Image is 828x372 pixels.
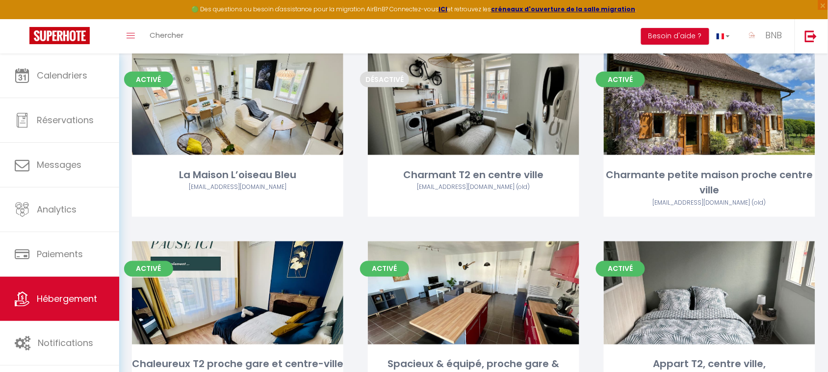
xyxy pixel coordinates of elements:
img: ... [745,28,759,43]
span: Réservations [37,114,94,126]
div: Charmant T2 en centre ville [368,167,579,183]
button: Besoin d'aide ? [641,28,709,45]
span: Messages [37,159,81,171]
span: Désactivé [360,72,409,87]
a: ICI [439,5,448,13]
span: BNB [766,29,782,41]
span: Calendriers [37,69,87,81]
span: Activé [124,72,173,87]
button: Ouvrir le widget de chat LiveChat [8,4,37,33]
a: créneaux d'ouverture de la salle migration [492,5,636,13]
div: Charmante petite maison proche centre ville [604,167,815,198]
div: La Maison L’oiseau Bleu [132,167,343,183]
span: Activé [360,261,409,277]
span: Notifications [38,337,93,349]
div: Airbnb [368,183,579,192]
span: Hébergement [37,292,97,305]
iframe: Chat [786,328,821,365]
span: Activé [596,261,645,277]
div: Airbnb [604,198,815,208]
img: Super Booking [29,27,90,44]
span: Paiements [37,248,83,260]
a: Chercher [142,19,191,53]
a: ... BNB [737,19,795,53]
div: Chaleureux T2 proche gare et centre-ville [132,357,343,372]
span: Activé [596,72,645,87]
div: Airbnb [132,183,343,192]
span: Activé [124,261,173,277]
span: Chercher [150,30,183,40]
span: Analytics [37,203,77,215]
img: logout [805,30,817,42]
